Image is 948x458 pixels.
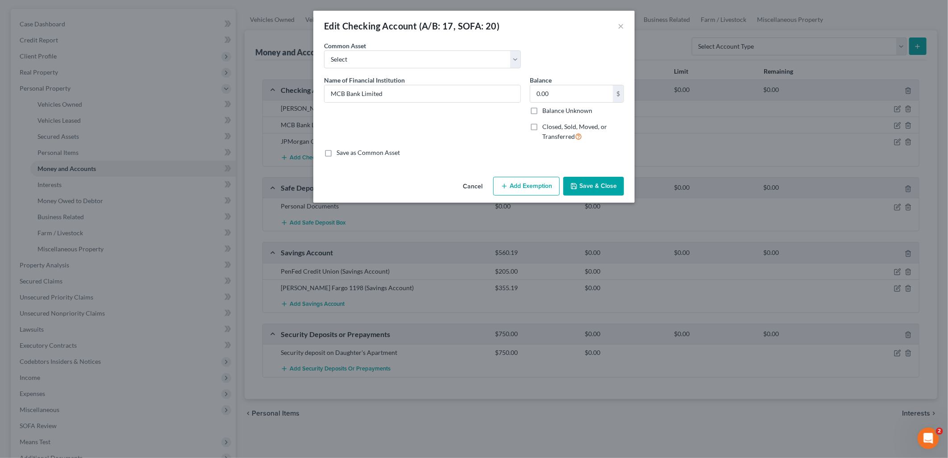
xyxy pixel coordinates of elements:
label: Balance Unknown [542,106,592,115]
button: Cancel [456,178,490,196]
button: × [618,21,624,31]
label: Save as Common Asset [337,148,400,157]
input: 0.00 [530,85,613,102]
span: 2 [936,428,943,435]
label: Common Asset [324,41,366,50]
div: $ [613,85,624,102]
button: Save & Close [563,177,624,196]
span: Closed, Sold, Moved, or Transferred [542,123,607,140]
div: Edit Checking Account (A/B: 17, SOFA: 20) [324,20,499,32]
input: Enter name... [324,85,520,102]
iframe: Intercom live chat [918,428,939,449]
label: Balance [530,75,552,85]
span: Name of Financial Institution [324,76,405,84]
button: Add Exemption [493,177,560,196]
